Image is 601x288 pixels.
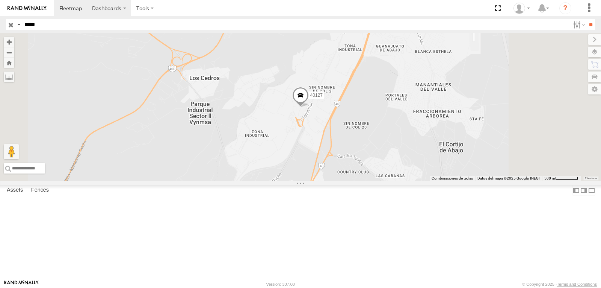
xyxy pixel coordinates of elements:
label: Map Settings [588,84,601,94]
label: Dock Summary Table to the Right [580,185,587,196]
label: Fences [27,185,53,196]
label: Measure [4,72,14,82]
button: Zoom in [4,37,14,47]
button: Zoom Home [4,58,14,68]
div: Miguel Cantu [511,3,533,14]
span: 40127 [310,92,323,98]
label: Search Query [16,19,22,30]
button: Zoom out [4,47,14,58]
span: Datos del mapa ©2025 Google, INEGI [477,176,540,180]
button: Combinaciones de teclas [432,176,473,181]
label: Hide Summary Table [588,185,595,196]
a: Términos (se abre en una nueva pestaña) [585,177,597,180]
span: 500 m [544,176,555,180]
button: Escala del mapa: 500 m por 58 píxeles [542,176,581,181]
a: Visit our Website [4,280,39,288]
img: rand-logo.svg [8,6,47,11]
label: Dock Summary Table to the Left [572,185,580,196]
label: Search Filter Options [570,19,586,30]
button: Arrastra al hombrecito al mapa para abrir Street View [4,144,19,159]
div: © Copyright 2025 - [522,282,597,286]
label: Assets [3,185,27,196]
div: Version: 307.00 [266,282,295,286]
a: Terms and Conditions [557,282,597,286]
i: ? [559,2,571,14]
